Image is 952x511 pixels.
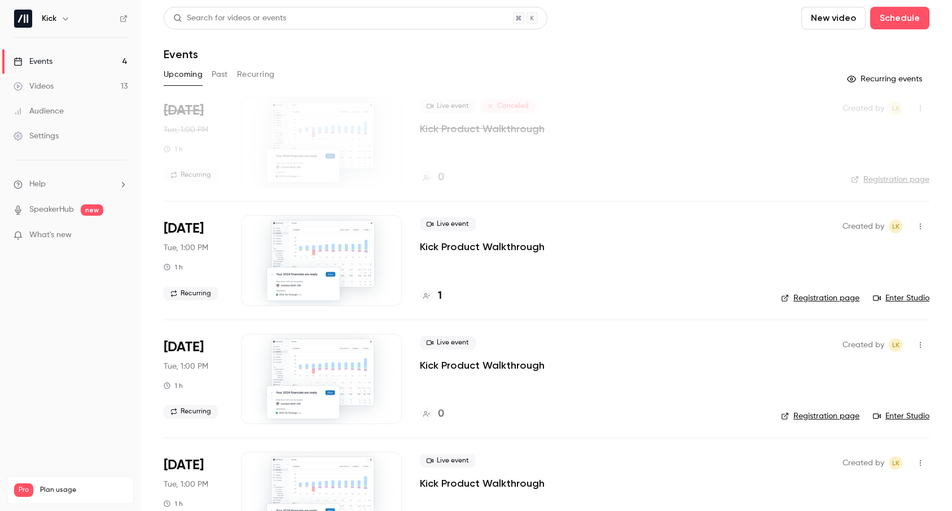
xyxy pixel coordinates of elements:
div: Oct 14 Tue, 11:00 AM (America/Los Angeles) [164,215,223,305]
h6: Kick [42,13,56,24]
a: Kick Product Walkthrough [420,122,545,136]
span: Created by [843,220,884,233]
span: Recurring [164,405,218,418]
span: Live event [420,217,476,231]
a: SpeakerHub [29,204,74,216]
div: Audience [14,106,64,117]
button: Upcoming [164,65,203,84]
a: Kick Product Walkthrough [420,240,545,254]
div: Oct 7 Tue, 11:00 AM (America/Los Angeles) [164,97,223,187]
a: 1 [420,289,442,304]
span: [DATE] [164,220,204,238]
span: Tue, 1:00 PM [164,242,208,254]
span: Canceled [480,99,536,113]
li: help-dropdown-opener [14,178,128,190]
span: new [81,204,103,216]
h1: Events [164,47,198,61]
span: Tue, 1:00 PM [164,361,208,372]
span: Logan Kieller [889,220,902,233]
a: Enter Studio [873,292,929,304]
span: Created by [843,456,884,470]
span: [DATE] [164,102,204,120]
span: Recurring [164,287,218,300]
iframe: Noticeable Trigger [114,230,128,241]
span: Logan Kieller [889,102,902,115]
button: Recurring [237,65,275,84]
span: [DATE] [164,456,204,474]
span: LK [892,220,900,233]
span: Recurring [164,168,218,182]
h4: 0 [438,407,444,422]
span: Logan Kieller [889,338,902,352]
div: 1 h [164,263,183,272]
button: New video [801,7,866,29]
h4: 1 [438,289,442,304]
span: Live event [420,336,476,350]
div: 1 h [164,499,183,508]
div: Videos [14,81,54,92]
a: Registration page [851,174,929,185]
span: Logan Kieller [889,456,902,470]
button: Past [212,65,228,84]
div: Search for videos or events [173,12,286,24]
span: Live event [420,454,476,468]
span: Live event [420,99,476,113]
span: Pro [14,483,33,497]
span: Tue, 1:00 PM [164,124,208,136]
div: Events [14,56,52,67]
span: [DATE] [164,338,204,356]
span: Created by [843,102,884,115]
a: Registration page [781,410,859,422]
span: What's new [29,229,72,241]
span: LK [892,102,900,115]
span: Help [29,178,46,190]
span: LK [892,338,900,352]
span: LK [892,456,900,470]
a: Enter Studio [873,410,929,422]
span: Plan usage [40,486,127,495]
div: Settings [14,130,59,142]
span: Created by [843,338,884,352]
div: 1 h [164,145,183,154]
a: Kick Product Walkthrough [420,359,545,372]
h4: 0 [438,170,444,185]
span: Tue, 1:00 PM [164,479,208,490]
button: Schedule [870,7,929,29]
div: Oct 21 Tue, 11:00 AM (America/Los Angeles) [164,334,223,424]
a: 0 [420,170,444,185]
a: 0 [420,407,444,422]
button: Recurring events [842,70,929,88]
a: Kick Product Walkthrough [420,477,545,490]
img: Kick [14,10,32,28]
a: Registration page [781,292,859,304]
div: 1 h [164,381,183,390]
